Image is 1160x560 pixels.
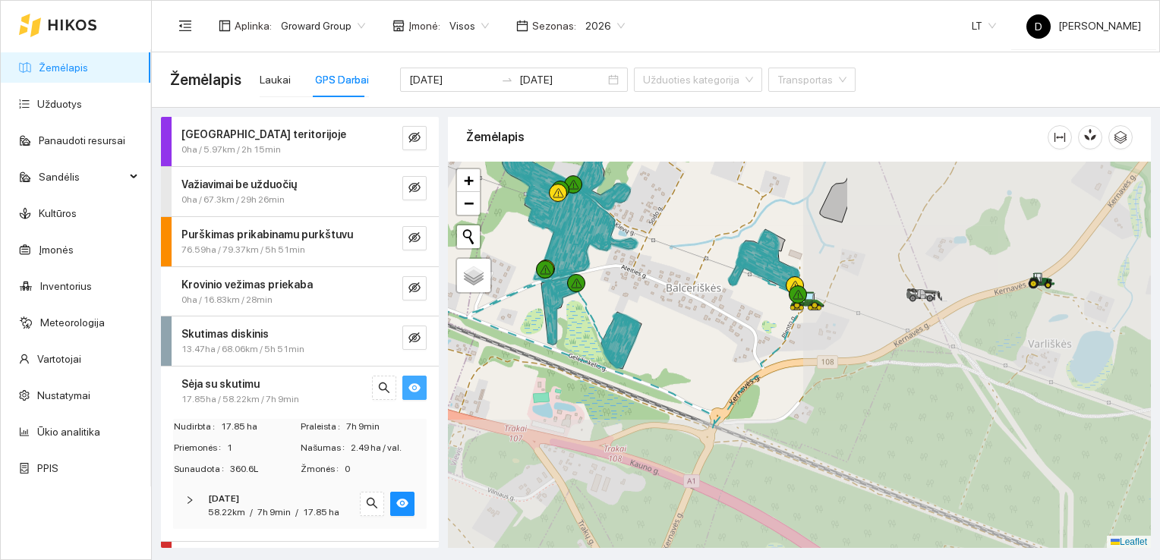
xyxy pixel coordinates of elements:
div: [GEOGRAPHIC_DATA] teritorijoje0ha / 5.97km / 2h 15mineye-invisible [161,117,439,166]
span: 17.85 ha [303,507,339,518]
strong: [GEOGRAPHIC_DATA] teritorijoje [181,128,346,140]
a: Įmonės [39,244,74,256]
a: Nustatymai [37,389,90,401]
div: Žemėlapis [466,115,1048,159]
span: 360.6L [230,462,299,477]
span: / [250,507,253,518]
span: Groward Group [281,14,365,37]
span: D [1035,14,1042,39]
a: PPIS [37,462,58,474]
div: Sėja su skutimu17.85ha / 58.22km / 7h 9minsearcheye [161,367,439,416]
span: 1 [227,441,299,455]
span: − [464,193,474,212]
a: Inventorius [40,280,92,292]
span: 17.85 ha [221,420,299,434]
div: [DATE]58.22km/7h 9min/17.85 hasearcheye [173,483,427,530]
a: Žemėlapis [39,61,88,74]
span: / [295,507,298,518]
input: Pradžios data [409,71,495,88]
a: Zoom out [457,192,480,215]
button: menu-fold [170,11,200,41]
button: eye [402,376,427,400]
div: Važiavimai be užduočių0ha / 67.3km / 29h 26mineye-invisible [161,167,439,216]
span: calendar [516,20,528,32]
span: Našumas [301,441,351,455]
span: menu-fold [178,19,192,33]
strong: Važiavimai be užduočių [181,178,297,190]
span: Žemėlapis [170,68,241,92]
span: 0ha / 16.83km / 28min [181,293,273,307]
span: 58.22km [208,507,245,518]
span: 76.59ha / 79.37km / 5h 51min [181,243,305,257]
span: eye [408,382,421,396]
a: Leaflet [1111,536,1147,547]
span: 17.85ha / 58.22km / 7h 9min [181,392,299,407]
span: search [378,382,390,396]
strong: Krovinio vežimas priekaba [181,278,313,291]
a: Panaudoti resursai [39,134,125,146]
span: 0ha / 67.3km / 29h 26min [181,193,285,207]
button: eye-invisible [402,176,427,200]
strong: [DATE] [208,493,239,504]
span: LT [972,14,996,37]
span: search [366,497,378,511]
button: eye [390,492,415,516]
button: eye-invisible [402,276,427,300]
a: Vartotojai [37,353,81,365]
div: Laukai [260,71,291,88]
span: Įmonė : [408,17,440,34]
span: 7h 9min [346,420,426,434]
button: eye-invisible [402,326,427,350]
button: search [372,376,396,400]
span: Aplinka : [235,17,272,34]
span: 0ha / 5.97km / 2h 15min [181,143,281,157]
div: Purškimas prikabinamu purkštuvu76.59ha / 79.37km / 5h 51mineye-invisible [161,217,439,266]
span: 13.47ha / 68.06km / 5h 51min [181,342,304,357]
div: GPS Darbai [315,71,369,88]
strong: Skutimas diskinis [181,328,269,340]
a: Ūkio analitika [37,426,100,438]
span: 2026 [585,14,625,37]
strong: Purškimas prikabinamu purkštuvu [181,228,353,241]
span: shop [392,20,405,32]
strong: Sėja su skutimu [181,378,260,390]
input: Pabaigos data [519,71,605,88]
span: eye-invisible [408,231,421,246]
span: swap-right [501,74,513,86]
a: Kultūros [39,207,77,219]
span: Sandėlis [39,162,125,192]
span: eye-invisible [408,282,421,296]
span: Praleista [301,420,346,434]
span: Žmonės [301,462,345,477]
span: 7h 9min [257,507,291,518]
button: search [360,492,384,516]
span: eye-invisible [408,181,421,196]
div: Skutimas diskinis13.47ha / 68.06km / 5h 51mineye-invisible [161,316,439,366]
button: eye-invisible [402,226,427,250]
button: Initiate a new search [457,225,480,248]
span: column-width [1048,131,1071,143]
span: eye-invisible [408,332,421,346]
button: eye-invisible [402,126,427,150]
div: Krovinio vežimas priekaba0ha / 16.83km / 28mineye-invisible [161,267,439,316]
span: Priemonės [174,441,227,455]
a: Meteorologija [40,316,105,329]
span: [PERSON_NAME] [1026,20,1141,32]
a: Layers [457,259,490,292]
span: + [464,171,474,190]
a: Zoom in [457,169,480,192]
span: layout [219,20,231,32]
a: Užduotys [37,98,82,110]
span: Nudirbta [174,420,221,434]
span: 0 [345,462,426,477]
button: column-width [1048,125,1072,149]
span: Sezonas : [532,17,576,34]
span: Sunaudota [174,462,230,477]
span: to [501,74,513,86]
span: eye [396,497,408,511]
span: 2.49 ha / val. [351,441,426,455]
span: eye-invisible [408,131,421,146]
span: Visos [449,14,489,37]
span: right [185,496,194,505]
